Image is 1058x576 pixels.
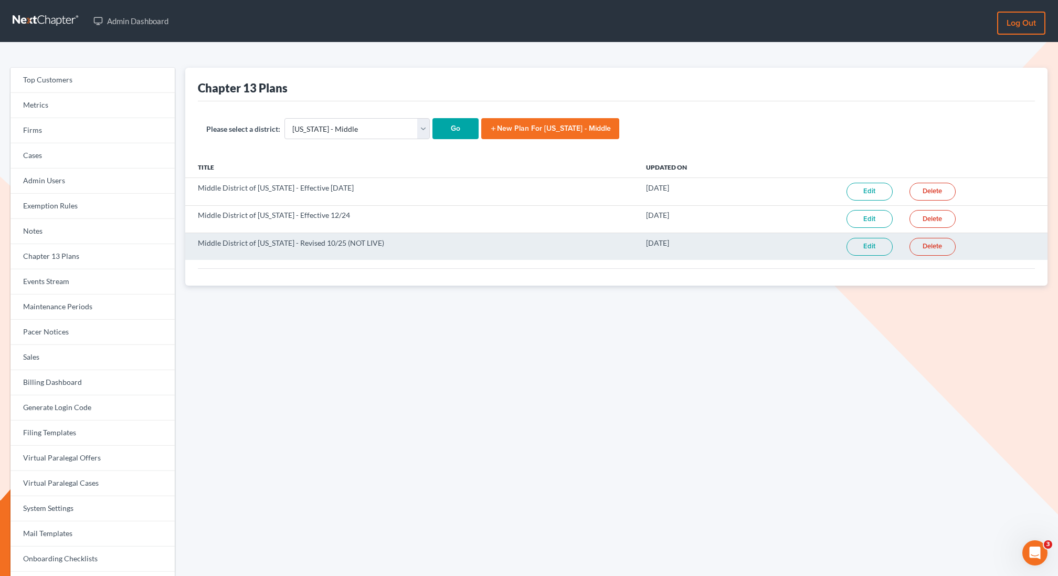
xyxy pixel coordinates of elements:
[10,118,175,143] a: Firms
[10,446,175,471] a: Virtual Paralegal Offers
[638,178,764,205] td: [DATE]
[481,118,619,139] a: addNew Plan for [US_STATE] - Middle
[638,205,764,233] td: [DATE]
[10,547,175,572] a: Onboarding Checklists
[10,269,175,295] a: Events Stream
[10,93,175,118] a: Metrics
[10,68,175,93] a: Top Customers
[847,183,893,201] a: Edit
[10,345,175,370] a: Sales
[198,80,288,96] div: Chapter 13 Plans
[909,238,956,256] button: Delete
[185,178,638,205] td: Middle District of [US_STATE] - Effective [DATE]
[490,125,497,132] i: add
[432,118,479,139] input: Go
[10,370,175,395] a: Billing Dashboard
[909,183,956,201] button: Delete
[10,421,175,446] a: Filing Templates
[1044,540,1052,549] span: 3
[10,521,175,547] a: Mail Templates
[1022,540,1048,565] iframe: Intercom live chat
[909,210,956,228] button: Delete
[185,156,638,177] th: Title
[10,320,175,345] a: Pacer Notices
[10,496,175,521] a: System Settings
[638,156,764,177] th: Updated on
[10,194,175,219] a: Exemption Rules
[847,210,893,228] a: Edit
[997,12,1045,35] a: Log out
[185,205,638,233] td: Middle District of [US_STATE] - Effective 12/24
[10,244,175,269] a: Chapter 13 Plans
[638,233,764,260] td: [DATE]
[10,143,175,169] a: Cases
[206,123,280,134] label: Please select a district:
[10,395,175,421] a: Generate Login Code
[88,12,174,30] a: Admin Dashboard
[10,169,175,194] a: Admin Users
[10,471,175,496] a: Virtual Paralegal Cases
[185,233,638,260] td: Middle District of [US_STATE] - Revised 10/25 (NOT LIVE)
[847,238,893,256] a: Edit
[10,219,175,244] a: Notes
[10,295,175,320] a: Maintenance Periods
